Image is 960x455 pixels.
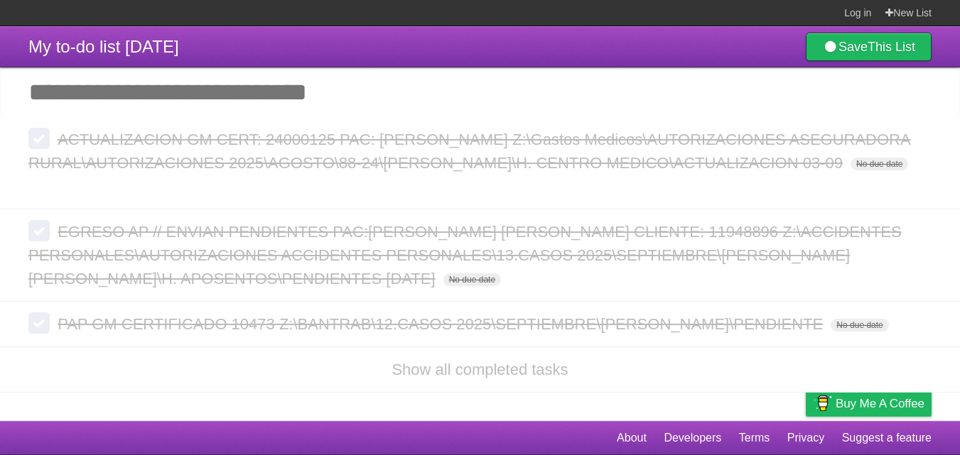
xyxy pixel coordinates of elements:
label: Done [28,220,50,241]
span: Buy me a coffee [836,391,924,416]
a: Privacy [787,424,824,451]
span: No due date [443,273,501,286]
label: Done [28,128,50,149]
span: No due date [831,319,888,331]
a: Show all completed tasks [392,361,568,378]
span: My to-do list [DATE] [28,37,179,56]
span: EGRESO AP // ENVIAN PENDIENTES PAC:[PERSON_NAME] [PERSON_NAME] CLIENTE: 11948896 Z:\ACCIDENTES PE... [28,223,902,287]
a: Developers [664,424,721,451]
img: Buy me a coffee [813,391,832,415]
b: This List [868,40,915,54]
span: PAP GM CERTIFICADO 10473 Z:\BANTRAB\12.CASOS 2025\SEPTIEMBRE\[PERSON_NAME]\PENDIENTE [58,315,826,333]
a: Suggest a feature [842,424,932,451]
a: Terms [739,424,770,451]
a: SaveThis List [806,33,932,61]
a: Buy me a coffee [806,390,932,417]
a: About [617,424,647,451]
span: No due date [851,158,908,170]
label: Done [28,312,50,334]
span: ACTUALIZACION GM CERT: 24000125 PAC: [PERSON_NAME] Z:\Gastos Medicos\AUTORIZACIONES ASEGURADORA R... [28,131,911,172]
